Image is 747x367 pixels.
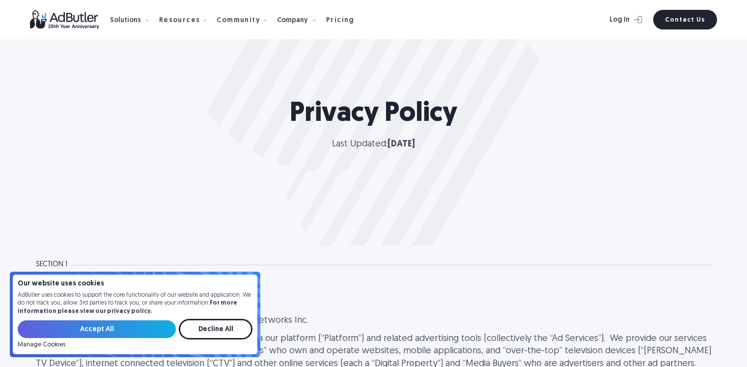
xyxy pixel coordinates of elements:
div: Community [217,17,260,24]
input: Accept All [18,320,176,338]
a: Log In [583,10,647,29]
p: AdButler uses cookies to support the core functionality of our website and application. We do not... [18,291,252,316]
h2: WHO WE ARE [36,274,712,302]
a: Contact Us [653,10,717,29]
div: Resources [159,4,215,35]
input: Decline All [179,319,252,339]
h1: Privacy Policy [290,95,458,133]
a: Pricing [326,15,362,24]
div: Resources [159,17,200,24]
div: Community [217,4,275,35]
p: A reference to “AdButler” “we” or “our” means Sparklit Networks Inc. [36,314,712,327]
div: Solutions [110,4,157,35]
div: Pricing [326,17,355,24]
strong: [DATE] [387,140,415,149]
div: Solutions [110,17,141,24]
div: Company [277,17,308,24]
a: Manage Cookies [18,341,65,348]
form: Email Form [18,319,252,348]
p: Last Updated: [290,138,458,150]
h4: Our website uses cookies [18,281,252,287]
div: Company [277,4,324,35]
div: SECTION 1 [36,261,67,268]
